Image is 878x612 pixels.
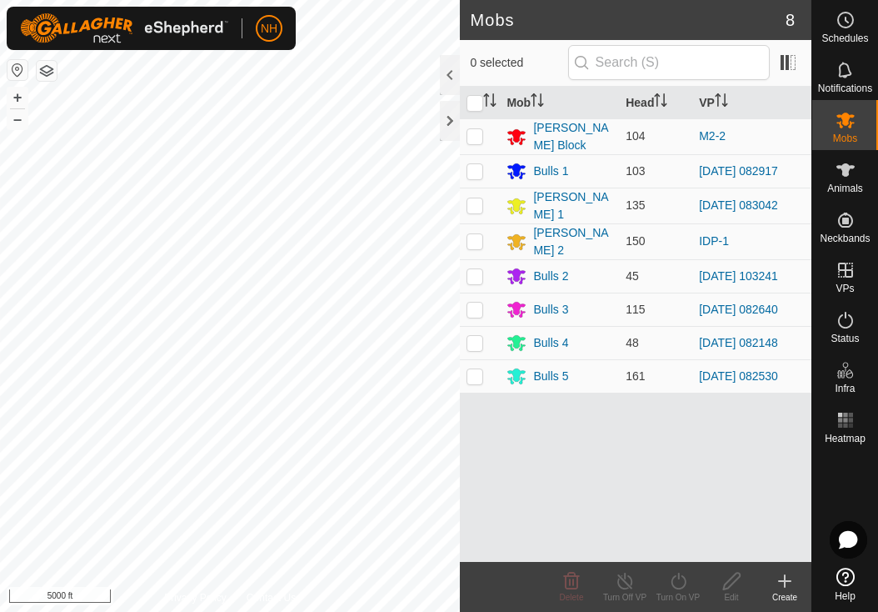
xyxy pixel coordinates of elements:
a: [DATE] 103241 [699,269,778,283]
a: Privacy Policy [164,590,227,605]
p-sorticon: Activate to sort [715,96,728,109]
div: Bulls 3 [533,301,568,319]
span: 135 [626,198,645,212]
p-sorticon: Activate to sort [531,96,544,109]
th: VP [692,87,811,119]
a: [DATE] 082148 [699,336,778,349]
span: 150 [626,234,645,248]
span: Schedules [821,33,868,43]
th: Head [619,87,692,119]
span: 161 [626,369,645,383]
div: Turn Off VP [598,591,651,604]
div: [PERSON_NAME] 2 [533,224,612,259]
a: [DATE] 083042 [699,198,778,212]
span: 115 [626,303,645,316]
span: 0 selected [470,54,567,72]
div: Bulls 2 [533,268,568,285]
span: Animals [827,183,863,193]
span: 8 [786,8,795,33]
span: Mobs [833,133,857,143]
span: Status [831,334,859,344]
span: 104 [626,129,645,143]
th: Mob [500,87,619,119]
div: Edit [705,591,758,604]
span: Infra [835,384,855,394]
div: Bulls 4 [533,334,568,352]
input: Search (S) [568,45,770,80]
span: 45 [626,269,639,283]
div: Bulls 5 [533,368,568,385]
a: Help [812,561,878,608]
span: Neckbands [820,233,870,243]
span: Delete [560,593,584,602]
button: + [7,88,27,108]
a: [DATE] 082530 [699,369,778,383]
span: 48 [626,336,639,349]
p-sorticon: Activate to sort [654,96,667,109]
div: Create [758,591,811,604]
div: Bulls 1 [533,163,568,180]
button: – [7,109,27,129]
button: Reset Map [7,60,27,80]
img: Gallagher Logo [20,13,228,43]
div: [PERSON_NAME] Block [533,119,612,154]
span: Heatmap [825,434,866,444]
span: 103 [626,164,645,178]
a: M2-2 [699,129,726,143]
span: VPs [836,283,854,293]
div: Turn On VP [651,591,705,604]
a: IDP-1 [699,234,729,248]
span: NH [261,20,277,38]
a: [DATE] 082640 [699,303,778,316]
button: Map Layers [37,61,57,81]
a: [DATE] 082917 [699,164,778,178]
span: Help [835,591,856,601]
div: [PERSON_NAME] 1 [533,188,612,223]
span: Notifications [818,83,872,93]
h2: Mobs [470,10,785,30]
a: Contact Us [247,590,296,605]
p-sorticon: Activate to sort [483,96,496,109]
